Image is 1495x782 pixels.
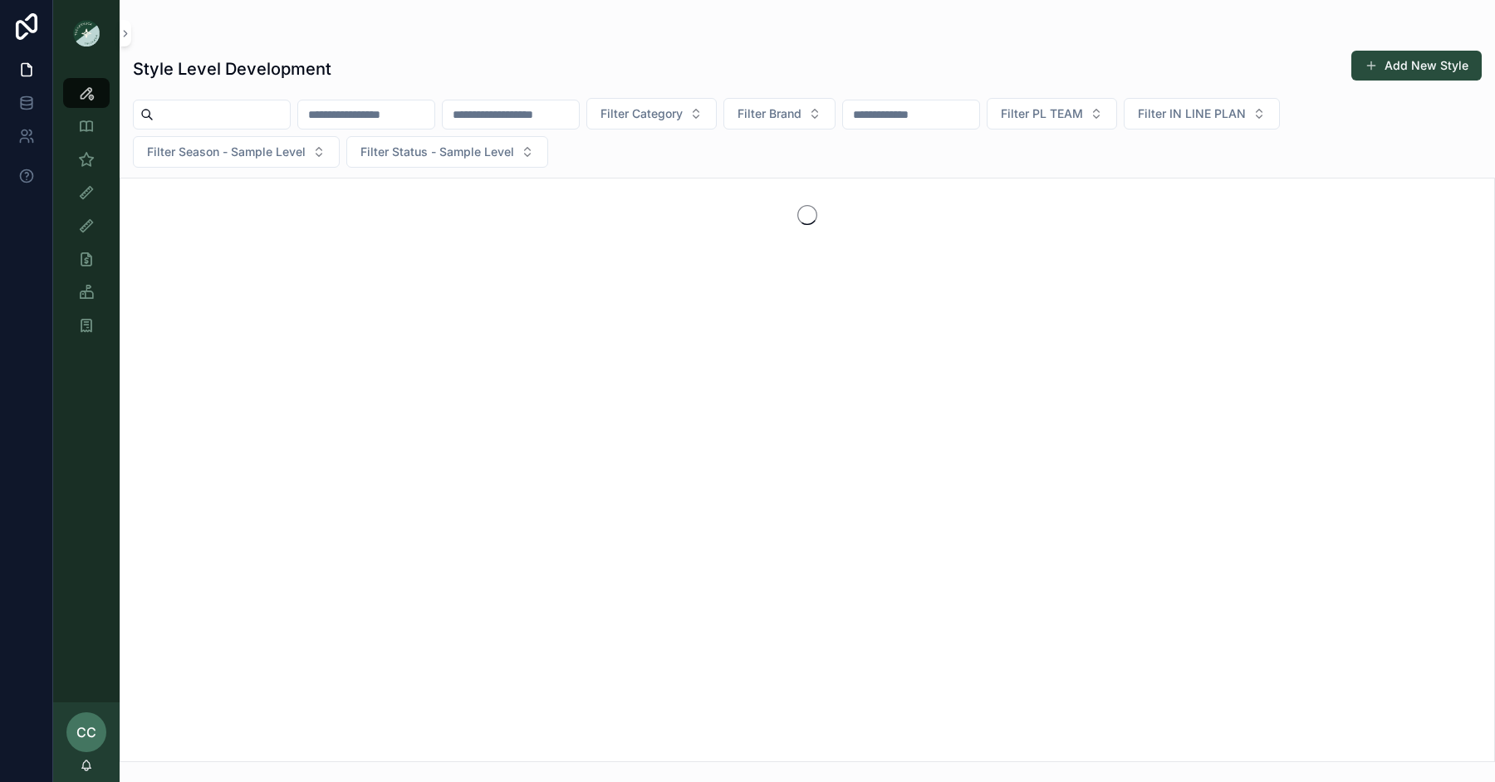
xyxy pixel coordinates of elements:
button: Select Button [1124,98,1280,130]
span: Filter PL TEAM [1001,105,1083,122]
div: scrollable content [53,66,120,362]
button: Select Button [987,98,1117,130]
button: Select Button [133,136,340,168]
button: Select Button [586,98,717,130]
span: Filter Brand [738,105,801,122]
h1: Style Level Development [133,57,331,81]
span: Filter Category [600,105,683,122]
button: Select Button [723,98,836,130]
span: Filter Season - Sample Level [147,144,306,160]
button: Select Button [346,136,548,168]
span: Filter Status - Sample Level [360,144,514,160]
span: CC [76,722,96,742]
span: Filter IN LINE PLAN [1138,105,1246,122]
button: Add New Style [1351,51,1482,81]
img: App logo [73,20,100,46]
